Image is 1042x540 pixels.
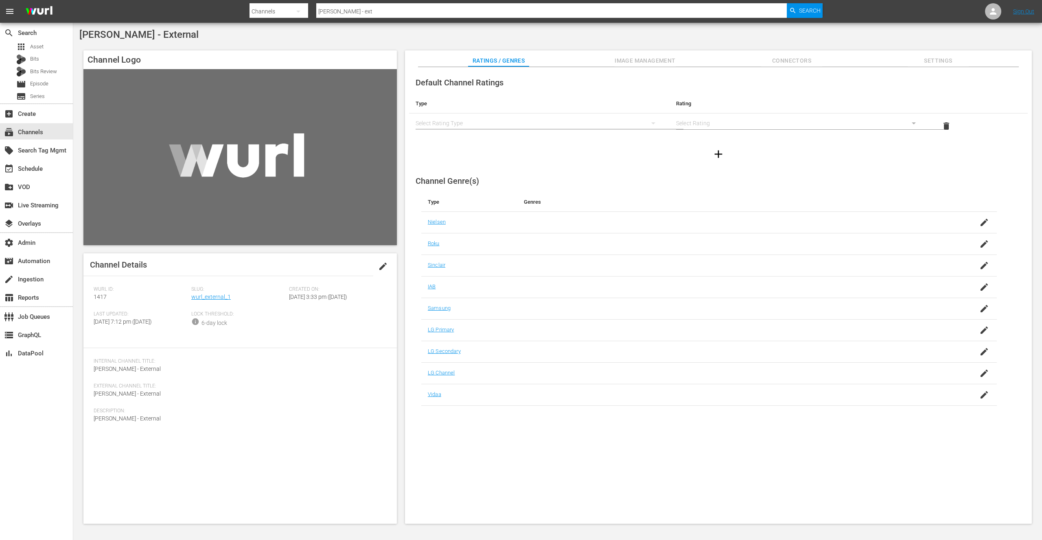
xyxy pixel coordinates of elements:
button: delete [937,116,956,136]
span: VOD [4,182,14,192]
span: delete [941,121,951,131]
span: Ingestion [4,274,14,284]
div: 6-day lock [201,319,227,327]
a: Sign Out [1013,8,1034,15]
span: Bits [30,55,39,63]
th: Genres [517,192,933,212]
a: Sinclair [428,262,445,268]
a: Roku [428,240,440,246]
span: Last Updated: [94,311,187,318]
table: simple table [409,94,1028,139]
th: Rating [670,94,930,113]
a: Samsung [428,305,451,311]
span: DataPool [4,348,14,358]
a: Nielsen [428,219,446,225]
span: GraphQL [4,330,14,340]
span: Ratings / Genres [468,56,529,66]
span: Channel Details [90,260,147,270]
span: [PERSON_NAME] - External [94,415,161,422]
span: Default Channel Ratings [416,78,503,87]
span: Description: [94,408,383,414]
span: Internal Channel Title: [94,358,383,365]
span: edit [378,261,388,271]
span: 1417 [94,294,107,300]
span: [PERSON_NAME] - External [79,29,199,40]
span: External Channel Title: [94,383,383,390]
div: Bits [16,54,26,64]
span: Admin [4,238,14,248]
span: Wurl ID: [94,286,187,293]
h4: Channel Logo [83,50,397,69]
button: edit [373,257,393,276]
a: wurl_external_1 [191,294,231,300]
span: Episode [30,80,48,88]
span: Created On: [289,286,383,293]
span: Slug: [191,286,285,293]
a: LG Primary [428,327,454,333]
span: Asset [16,42,26,52]
a: IAB [428,283,436,290]
span: [PERSON_NAME] - External [94,390,161,397]
a: Vidaa [428,391,441,397]
span: Episode [16,79,26,89]
a: LG Secondary [428,348,461,354]
a: LG Channel [428,370,455,376]
span: Schedule [4,164,14,174]
span: Series [16,91,26,101]
span: Settings [908,56,969,66]
button: Search [787,3,823,18]
img: ans4CAIJ8jUAAAAAAAAAAAAAAAAAAAAAAAAgQb4GAAAAAAAAAAAAAAAAAAAAAAAAJMjXAAAAAAAAAAAAAAAAAAAAAAAAgAT5G... [20,2,59,21]
span: [PERSON_NAME] - External [94,366,161,372]
span: Connectors [761,56,822,66]
span: [DATE] 7:12 pm ([DATE]) [94,318,152,325]
span: Asset [30,43,44,51]
span: Search [4,28,14,38]
img: Wurl - External [83,69,397,245]
span: Channels [4,127,14,137]
span: Automation [4,256,14,266]
span: [DATE] 3:33 pm ([DATE]) [289,294,347,300]
th: Type [421,192,517,212]
div: Bits Review [16,67,26,76]
span: Job Queues [4,312,14,322]
span: Channel Genre(s) [416,176,479,186]
span: Reports [4,293,14,303]
span: Lock Threshold: [191,311,285,318]
span: Overlays [4,219,14,229]
span: Bits Review [30,67,57,76]
th: Type [409,94,670,113]
span: Search [799,3,821,18]
span: Create [4,109,14,119]
span: Live Streaming [4,200,14,210]
span: Series [30,92,45,100]
span: Search Tag Mgmt [4,146,14,155]
span: Image Management [615,56,676,66]
span: info [191,318,199,326]
span: menu [5,7,15,16]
